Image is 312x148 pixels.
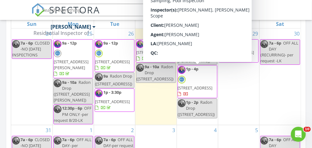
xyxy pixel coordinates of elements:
[135,29,177,125] td: Go to August 27, 2025
[178,40,214,64] span: POOL ONLY ([STREET_ADDRESS][PERSON_NAME])
[178,40,186,48] img: tim_skillingstad.png
[213,125,218,135] a: Go to September 4, 2025
[54,50,61,57] img: riabluepng.png
[178,99,186,107] img: tim_skillingstad.png
[51,24,91,30] div: [PERSON_NAME]
[62,79,77,85] span: 9a - 10a
[109,20,120,28] a: Tuesday
[234,20,243,28] a: Friday
[136,40,171,61] a: 9a - 1p [STREET_ADDRESS]
[136,40,144,48] img: tim_skillingstad.png
[219,50,254,55] span: [STREET_ADDRESS]
[178,66,213,97] a: 1p - 4p [STREET_ADDRESS]
[178,65,217,98] a: 1p - 4p [STREET_ADDRESS]
[38,4,162,16] input: Search everything...
[26,20,38,28] a: Sunday
[260,40,298,64] span: OFF ALL DAY (RECURRING)- per request -LK
[269,40,281,46] span: 7a - 6p
[260,40,268,48] img: tim_skillingstad.png
[130,125,135,135] a: Go to September 2, 2025
[12,137,20,145] img: tim_skillingstad.png
[54,40,88,77] a: 9a - 12p [STREET_ADDRESS][PERSON_NAME]
[136,64,144,72] img: tim_skillingstad.png
[178,76,186,84] img: riabluepng.png
[95,40,130,71] a: 9a - 12p [STREET_ADDRESS]
[11,29,52,125] td: Go to August 24, 2025
[219,40,227,48] img: tim_skillingstad.png
[136,64,174,81] span: Radon Drop ([STREET_ADDRESS])
[145,40,157,46] span: 9a - 1p
[260,29,301,125] td: Go to August 30, 2025
[95,89,130,110] a: 1p - 3:30p [STREET_ADDRESS]
[177,29,218,125] td: Go to August 28, 2025
[95,73,103,81] img: tim_skillingstad.png
[145,64,159,69] span: 9a - 10a
[44,125,52,135] a: Go to August 31, 2025
[54,40,61,48] img: tim_skillingstad.png
[103,73,108,79] span: 9a
[186,66,199,72] span: 1p - 4p
[210,29,218,39] a: Go to August 28, 2025
[95,73,132,87] span: Radon Drop ([STREET_ADDRESS])
[20,40,33,46] span: 7a - 6p
[54,79,61,87] img: tim_skillingstad.png
[54,79,91,103] span: Radon Drop ([STREET_ADDRESS][PERSON_NAME])
[103,40,118,46] span: 9a - 12p
[275,20,286,28] a: Saturday
[95,59,130,64] span: [STREET_ADDRESS]
[54,105,92,123] span: OFF PM ONLY -per request 8/20-LK
[95,88,134,112] a: 1p - 3:30p [STREET_ADDRESS]
[95,50,103,57] img: riabluepng.png
[186,99,199,105] span: 1p - 2p
[269,137,281,142] span: 7a - 6p
[191,20,203,28] a: Thursday
[171,125,177,135] a: Go to September 3, 2025
[260,137,268,145] img: tim_skillingstad.png
[53,39,93,78] a: 9a - 12p [STREET_ADDRESS][PERSON_NAME]
[88,125,94,135] a: Go to September 1, 2025
[218,29,259,125] td: Go to August 29, 2025
[95,137,103,145] img: tim_skillingstad.png
[296,125,301,135] a: Go to September 6, 2025
[254,125,259,135] a: Go to September 5, 2025
[136,50,171,55] span: [STREET_ADDRESS]
[293,29,301,39] a: Go to August 30, 2025
[291,127,306,142] iframe: Intercom live chat
[54,59,88,70] span: [STREET_ADDRESS][PERSON_NAME]
[12,40,50,58] span: CLOSED -NO [DATE] INSPECTIONS
[34,30,96,36] div: Residential Inspector of America
[251,29,259,39] a: Go to August 29, 2025
[228,40,242,46] span: 9a - 12p
[304,127,311,132] span: 10
[54,105,61,113] img: tim_skillingstad.png
[62,105,82,111] span: 12:30p - 6p
[95,89,103,97] img: tim_skillingstad.png
[178,66,186,74] img: tim_skillingstad.png
[103,137,116,142] span: 7a - 6p
[219,40,254,61] a: 9a - 12p [STREET_ADDRESS]
[95,39,134,72] a: 9a - 12p [STREET_ADDRESS]
[12,40,20,48] img: tim_skillingstad.png
[127,29,135,39] a: Go to August 26, 2025
[178,85,213,91] span: [STREET_ADDRESS]
[103,89,121,95] span: 1p - 3:30p
[149,20,162,28] a: Wednesday
[95,99,130,104] span: [STREET_ADDRESS]
[219,39,259,63] a: 9a - 12p [STREET_ADDRESS]
[186,40,201,46] span: 9a - 10a
[95,40,103,48] img: tim_skillingstad.png
[20,137,33,142] span: 7a - 6p
[62,137,75,142] span: 7a - 6p
[178,99,215,117] span: Radon Drop ([STREET_ADDRESS])
[52,29,94,125] td: Go to August 25, 2025
[169,29,177,39] a: Go to August 27, 2025
[94,29,135,125] td: Go to August 26, 2025
[54,137,61,145] img: tim_skillingstad.png
[62,40,77,46] span: 9a - 12p
[136,39,176,63] a: 9a - 1p [STREET_ADDRESS]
